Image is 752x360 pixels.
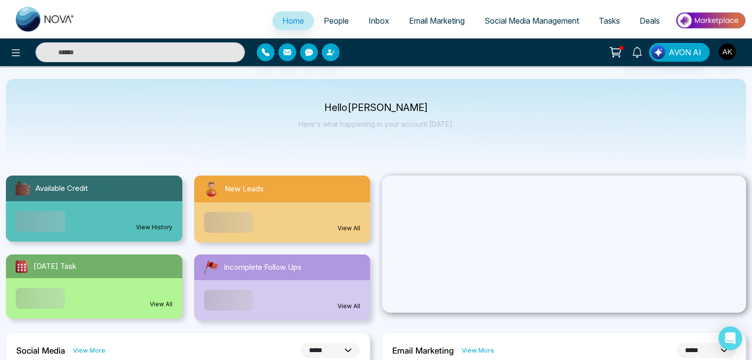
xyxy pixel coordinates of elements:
[359,11,399,30] a: Inbox
[630,11,670,30] a: Deals
[338,302,360,311] a: View All
[649,43,710,62] button: AVON AI
[399,11,475,30] a: Email Marketing
[225,183,264,195] span: New Leads
[392,346,454,356] h2: Email Marketing
[409,16,465,26] span: Email Marketing
[484,16,579,26] span: Social Media Management
[338,224,360,233] a: View All
[16,346,65,356] h2: Social Media
[34,261,76,272] span: [DATE] Task
[188,254,376,321] a: Incomplete Follow UpsView All
[651,45,665,59] img: Lead Flow
[314,11,359,30] a: People
[136,223,172,232] a: View History
[150,300,172,309] a: View All
[599,16,620,26] span: Tasks
[73,346,105,355] a: View More
[462,346,494,355] a: View More
[299,120,454,128] p: Here's what happening in your account [DATE].
[202,258,220,276] img: followUps.svg
[282,16,304,26] span: Home
[16,7,75,32] img: Nova CRM Logo
[299,104,454,112] p: Hello [PERSON_NAME]
[273,11,314,30] a: Home
[669,46,701,58] span: AVON AI
[35,183,88,194] span: Available Credit
[589,11,630,30] a: Tasks
[188,176,376,243] a: New LeadsView All
[14,180,32,197] img: availableCredit.svg
[324,16,349,26] span: People
[369,16,389,26] span: Inbox
[224,262,302,273] span: Incomplete Follow Ups
[718,326,742,350] div: Open Intercom Messenger
[719,43,736,60] img: User Avatar
[475,11,589,30] a: Social Media Management
[640,16,660,26] span: Deals
[14,258,30,274] img: todayTask.svg
[675,9,746,32] img: Market-place.gif
[202,180,221,198] img: newLeads.svg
